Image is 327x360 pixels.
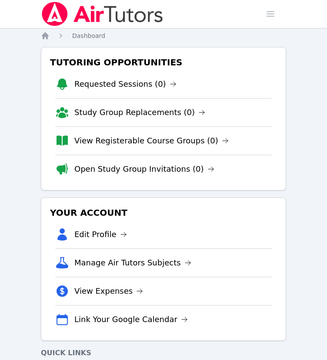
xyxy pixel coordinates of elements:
h3: Tutoring Opportunities [48,54,279,70]
h4: Quick Links [41,348,286,358]
span: Dashboard [72,32,105,39]
a: Manage Air Tutors Subjects [74,257,191,269]
h3: Your Account [48,205,279,221]
a: View Registerable Course Groups (0) [74,135,229,147]
a: Link Your Google Calendar [74,313,188,326]
nav: Breadcrumb [41,31,286,40]
a: Study Group Replacements (0) [74,106,205,119]
a: Edit Profile [74,228,127,241]
img: Air Tutors [41,2,164,26]
a: Requested Sessions (0) [74,78,177,90]
a: View Expenses [74,285,143,297]
a: Dashboard [72,31,105,40]
a: Open Study Group Invitations (0) [74,163,214,175]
